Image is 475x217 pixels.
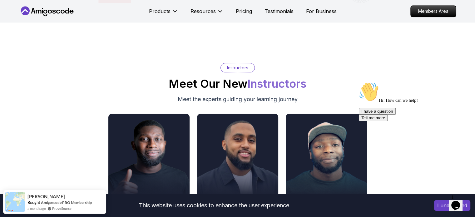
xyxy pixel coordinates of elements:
img: instructor [108,119,190,197]
span: Instructors [247,77,306,91]
p: Products [149,7,171,15]
img: instructor [286,119,367,197]
a: Members Area [410,5,456,17]
div: This website uses cookies to enhance the user experience. [5,199,425,212]
button: Products [149,7,178,20]
h2: Meet Our New [169,77,306,90]
img: provesource social proof notification image [5,192,25,212]
img: instructor [197,119,278,197]
span: Hi! How can we help? [2,19,62,23]
p: Instructors [227,65,248,71]
button: Accept cookies [434,200,470,211]
a: Pricing [236,7,252,15]
a: For Business [306,7,337,15]
iframe: chat widget [356,79,469,189]
span: [PERSON_NAME] [27,194,65,199]
p: Resources [190,7,216,15]
button: Resources [190,7,223,20]
span: Bought [27,200,40,205]
div: 👋Hi! How can we help?I have a questionTell me more [2,2,115,42]
a: Amigoscode PRO Membership [41,200,92,205]
button: I have a question [2,29,39,35]
iframe: chat widget [449,192,469,211]
a: Testimonials [265,7,294,15]
p: Members Area [411,6,456,17]
p: Meet the experts guiding your learning journey [178,95,298,104]
button: Tell me more [2,35,31,42]
img: :wave: [2,2,22,22]
a: ProveSource [52,206,72,211]
span: a month ago [27,206,46,211]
